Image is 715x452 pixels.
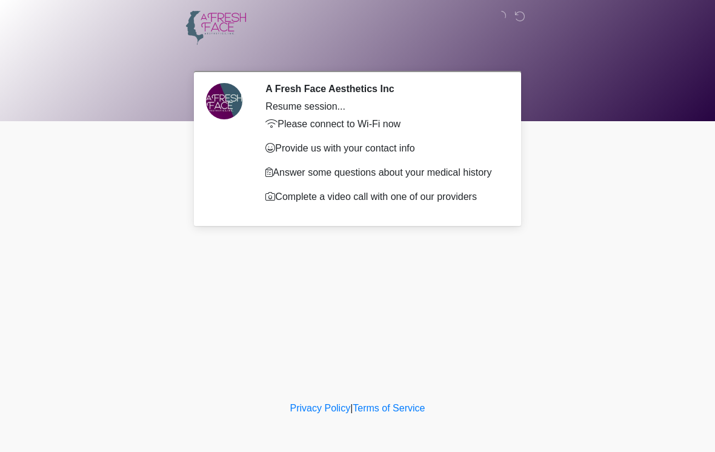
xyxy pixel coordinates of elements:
div: Resume session... [265,99,500,114]
a: Privacy Policy [290,403,351,413]
h2: A Fresh Face Aesthetics Inc [265,83,500,95]
a: Terms of Service [353,403,425,413]
img: A Fresh Face Aesthetics Inc Logo [185,9,247,46]
p: Provide us with your contact info [265,141,500,156]
p: Complete a video call with one of our providers [265,190,500,204]
img: Agent Avatar [206,83,242,119]
p: Please connect to Wi-Fi now [265,117,500,131]
a: | [350,403,353,413]
p: Answer some questions about your medical history [265,165,500,180]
